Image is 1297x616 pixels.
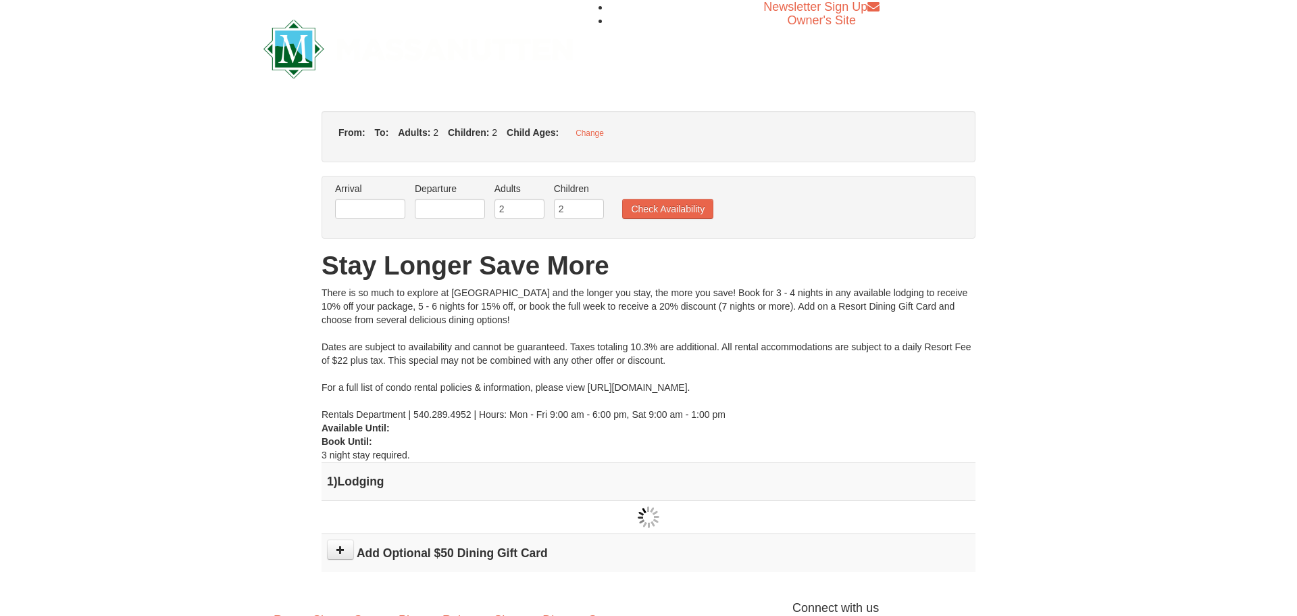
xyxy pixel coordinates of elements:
[433,127,438,138] span: 2
[554,182,604,195] label: Children
[638,506,659,528] img: wait gif
[492,127,497,138] span: 2
[622,199,713,219] button: Check Availability
[327,475,970,488] h4: 1 Lodging
[334,475,338,488] span: )
[263,20,573,78] img: Massanutten Resort Logo
[322,450,410,460] span: 3 night stay required.
[327,546,970,560] h4: Add Optional $50 Dining Gift Card
[448,127,489,138] strong: Children:
[263,31,573,63] a: Massanutten Resort
[398,127,430,138] strong: Adults:
[335,182,405,195] label: Arrival
[788,14,856,27] a: Owner's Site
[494,182,544,195] label: Adults
[322,436,372,447] strong: Book Until:
[507,127,559,138] strong: Child Ages:
[322,252,975,279] h1: Stay Longer Save More
[322,423,390,433] strong: Available Until:
[568,124,611,142] button: Change
[415,182,485,195] label: Departure
[338,127,365,138] strong: From:
[375,127,389,138] strong: To:
[322,286,975,421] div: There is so much to explore at [GEOGRAPHIC_DATA] and the longer you stay, the more you save! Book...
